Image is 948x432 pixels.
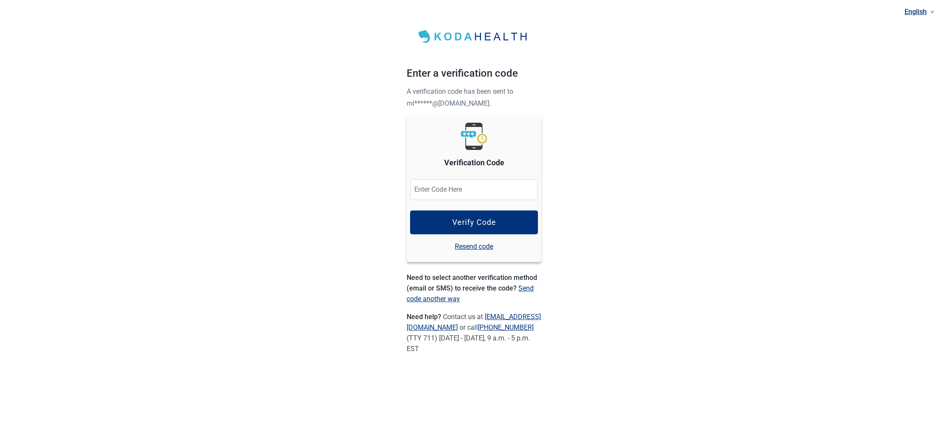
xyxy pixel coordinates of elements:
[930,10,934,14] span: down
[407,313,443,321] span: Need help?
[455,241,493,252] a: Resend code
[901,5,938,19] a: Current language: English
[452,218,496,227] div: Verify Code
[407,10,541,371] main: Main content
[407,313,541,331] a: [EMAIL_ADDRESS][DOMAIN_NAME]
[407,323,534,342] span: or call (TTY 711)
[478,323,534,331] a: [PHONE_NUMBER]
[407,274,537,292] span: Need to select another verification method (email or SMS) to receive the code?
[410,179,538,200] input: Enter Code Here
[407,87,513,107] span: A verification code has been sent to ml******@[DOMAIN_NAME].
[407,334,530,353] span: [DATE] - [DATE], 9 a.m. - 5 p.m. EST
[407,66,541,85] h1: Enter a verification code
[410,210,538,234] button: Verify Code
[407,313,541,331] span: Contact us at
[413,27,535,46] img: Koda Health
[444,157,504,169] label: Verification Code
